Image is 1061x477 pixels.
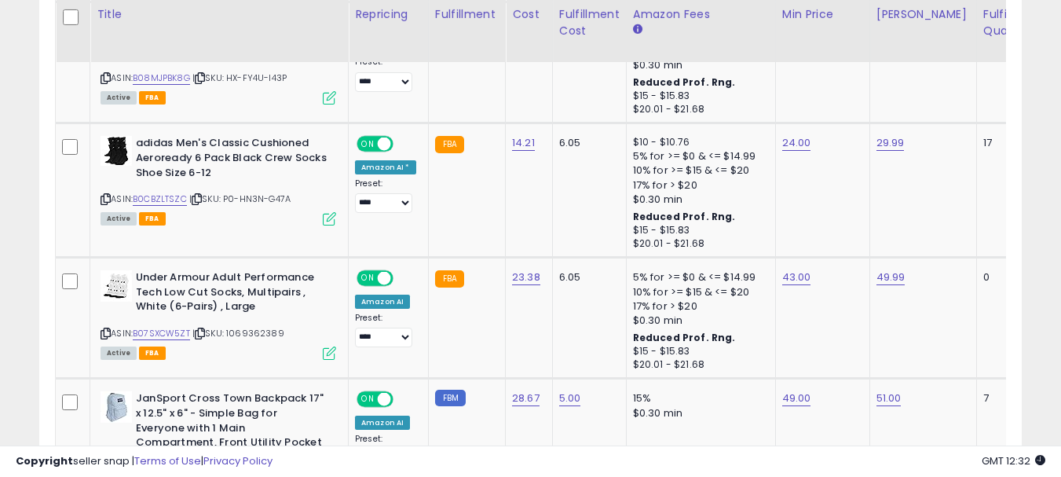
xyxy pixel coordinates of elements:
span: FBA [139,91,166,105]
strong: Copyright [16,453,73,468]
span: | SKU: HX-FY4U-I43P [192,72,287,84]
img: 31qn+XBK1iL._SL40_.jpg [101,391,132,423]
div: Fulfillment [435,6,499,23]
div: Amazon AI * [355,160,416,174]
div: 17% for > $20 [633,299,763,314]
span: OFF [391,393,416,406]
div: seller snap | | [16,454,273,469]
div: $0.30 min [633,314,763,328]
div: 7 [983,391,1032,405]
div: 17% for > $20 [633,178,763,193]
div: 0 [983,270,1032,284]
span: FBA [139,212,166,226]
a: 43.00 [782,270,811,285]
a: 5.00 [559,391,581,406]
span: FBA [139,347,166,360]
div: 10% for >= $15 & <= $20 [633,285,763,299]
div: 6.05 [559,136,614,150]
div: 15% [633,391,763,405]
div: $20.01 - $21.68 [633,103,763,116]
div: Fulfillment Cost [559,6,620,39]
a: 29.99 [876,135,905,151]
span: ON [358,138,378,151]
div: $15 - $15.83 [633,224,763,237]
a: B08MJPBK8G [133,72,190,85]
b: Under Armour Adult Performance Tech Low Cut Socks, Multipairs , White (6-Pairs) , Large [136,270,327,318]
a: Terms of Use [134,453,201,468]
div: $0.30 min [633,193,763,207]
div: [PERSON_NAME] [876,6,970,23]
b: adidas Men's Classic Cushioned Aeroready 6 Pack Black Crew Socks Shoe Size 6-12 [136,136,327,184]
span: | SKU: 1069362389 [192,327,284,339]
span: ON [358,393,378,406]
small: FBA [435,136,464,153]
div: Title [97,6,342,23]
a: B07SXCW5ZT [133,327,190,340]
div: $0.30 min [633,58,763,72]
a: 14.21 [512,135,535,151]
div: ASIN: [101,136,336,223]
a: 49.00 [782,391,811,406]
div: Amazon AI [355,295,410,309]
div: $0.30 min [633,406,763,420]
small: FBM [435,390,466,406]
small: Amazon Fees. [633,23,642,37]
div: $20.01 - $21.68 [633,358,763,372]
div: 10% for >= $15 & <= $20 [633,163,763,178]
b: Reduced Prof. Rng. [633,210,736,223]
a: 23.38 [512,270,540,285]
div: 5% for >= $0 & <= $14.99 [633,149,763,163]
div: Preset: [355,57,416,92]
div: $10 - $10.76 [633,136,763,149]
div: Amazon AI [355,416,410,430]
span: | SKU: P0-HN3N-G47A [189,193,291,205]
a: 51.00 [876,391,902,406]
div: 17 [983,136,1032,150]
div: Amazon Fees [633,6,769,23]
img: 41Xtvle2WFL._SL40_.jpg [101,136,132,166]
a: 49.99 [876,270,906,285]
div: $20.01 - $21.68 [633,237,763,251]
div: 5% for >= $0 & <= $14.99 [633,270,763,284]
div: Min Price [782,6,863,23]
div: 6.05 [559,270,614,284]
div: Preset: [355,313,416,348]
b: Reduced Prof. Rng. [633,331,736,344]
div: Fulfillable Quantity [983,6,1037,39]
span: ON [358,272,378,285]
span: 2025-08-15 12:32 GMT [982,453,1045,468]
a: B0CBZLTSZC [133,193,187,206]
img: 41sP5F3VK5L._SL40_.jpg [101,270,132,302]
span: All listings currently available for purchase on Amazon [101,347,137,360]
a: 28.67 [512,391,540,406]
div: Preset: [355,178,416,214]
span: All listings currently available for purchase on Amazon [101,91,137,105]
div: ASIN: [101,270,336,358]
div: $15 - $15.83 [633,345,763,358]
div: Cost [512,6,546,23]
div: ASIN: [101,15,336,102]
small: FBA [435,270,464,288]
span: All listings currently available for purchase on Amazon [101,212,137,226]
a: Privacy Policy [203,453,273,468]
b: Reduced Prof. Rng. [633,75,736,89]
div: Repricing [355,6,422,23]
a: 24.00 [782,135,811,151]
span: OFF [391,272,416,285]
span: OFF [391,138,416,151]
div: $15 - $15.83 [633,90,763,103]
